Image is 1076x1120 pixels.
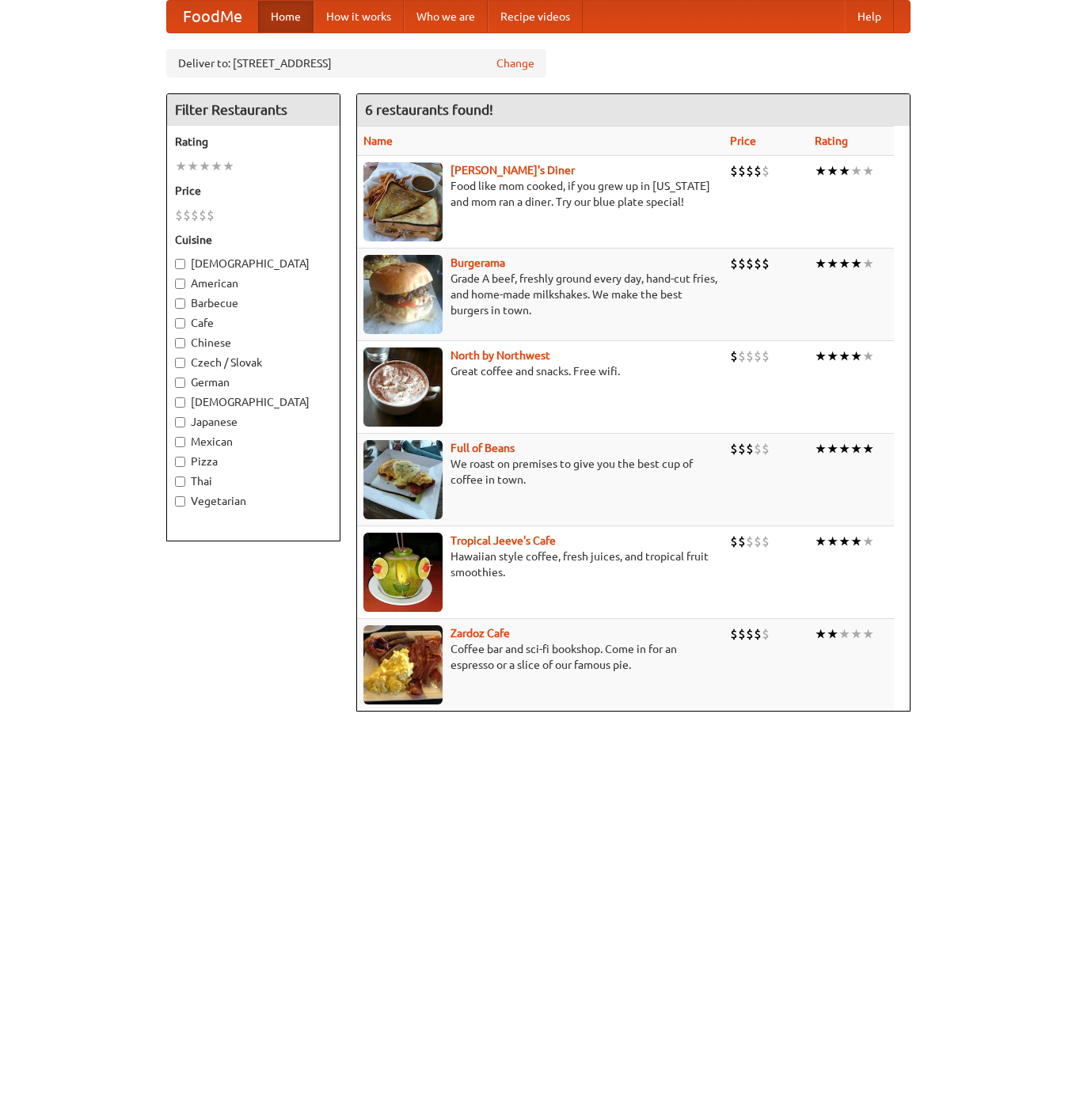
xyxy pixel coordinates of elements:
[827,533,838,550] li: ★
[175,454,332,469] label: Pizza
[754,625,762,643] li: $
[166,49,546,78] div: Deliver to: [STREET_ADDRESS]
[175,374,332,390] label: German
[451,164,575,177] a: [PERSON_NAME]'s Diner
[838,162,850,180] li: ★
[862,162,874,180] li: ★
[862,533,874,550] li: ★
[451,627,510,640] a: Zardoz Cafe
[199,207,207,224] li: $
[815,255,827,272] li: ★
[746,255,754,272] li: $
[175,397,185,408] input: [DEMOGRAPHIC_DATA]
[175,338,185,348] input: Chinese
[199,158,211,175] li: ★
[451,442,515,454] a: Full of Beans
[363,363,717,379] p: Great coffee and snacks. Free wifi.
[175,437,185,447] input: Mexican
[746,440,754,457] li: $
[738,625,746,643] li: $
[815,625,827,643] li: ★
[862,255,874,272] li: ★
[845,1,894,32] a: Help
[730,533,738,550] li: $
[175,256,332,271] label: [DEMOGRAPHIC_DATA]
[363,456,717,488] p: We roast on premises to give you the best cup of coffee in town.
[746,625,754,643] li: $
[183,207,191,224] li: $
[207,207,215,224] li: $
[754,440,762,457] li: $
[838,255,850,272] li: ★
[175,183,332,199] h5: Price
[363,135,393,147] a: Name
[746,347,754,365] li: $
[175,394,332,410] label: [DEMOGRAPHIC_DATA]
[762,162,770,180] li: $
[827,162,838,180] li: ★
[363,549,717,580] p: Hawaiian style coffee, fresh juices, and tropical fruit smoothies.
[175,417,185,427] input: Japanese
[175,378,185,388] input: German
[451,256,505,269] a: Burgerama
[762,625,770,643] li: $
[175,414,332,430] label: Japanese
[222,158,234,175] li: ★
[730,255,738,272] li: $
[738,255,746,272] li: $
[862,440,874,457] li: ★
[730,135,756,147] a: Price
[850,625,862,643] li: ★
[175,335,332,351] label: Chinese
[363,255,443,334] img: burgerama.jpg
[730,162,738,180] li: $
[363,347,443,427] img: north.jpg
[175,232,332,248] h5: Cuisine
[175,358,185,368] input: Czech / Slovak
[730,347,738,365] li: $
[827,255,838,272] li: ★
[211,158,222,175] li: ★
[175,315,332,331] label: Cafe
[363,440,443,519] img: beans.jpg
[175,158,187,175] li: ★
[167,1,258,32] a: FoodMe
[754,347,762,365] li: $
[850,255,862,272] li: ★
[754,162,762,180] li: $
[488,1,583,32] a: Recipe videos
[815,440,827,457] li: ★
[850,533,862,550] li: ★
[762,347,770,365] li: $
[258,1,314,32] a: Home
[363,641,717,673] p: Coffee bar and sci-fi bookshop. Come in for an espresso or a slice of our famous pie.
[363,533,443,612] img: jeeves.jpg
[175,134,332,150] h5: Rating
[730,440,738,457] li: $
[175,476,185,487] input: Thai
[451,349,550,362] a: North by Northwest
[850,347,862,365] li: ★
[730,625,738,643] li: $
[175,295,332,311] label: Barbecue
[838,440,850,457] li: ★
[496,55,534,71] a: Change
[762,533,770,550] li: $
[815,162,827,180] li: ★
[850,440,862,457] li: ★
[175,355,332,370] label: Czech / Slovak
[754,533,762,550] li: $
[175,434,332,450] label: Mexican
[815,533,827,550] li: ★
[187,158,199,175] li: ★
[827,440,838,457] li: ★
[827,625,838,643] li: ★
[167,94,340,126] h4: Filter Restaurants
[363,178,717,210] p: Food like mom cooked, if you grew up in [US_STATE] and mom ran a diner. Try our blue plate special!
[762,440,770,457] li: $
[191,207,199,224] li: $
